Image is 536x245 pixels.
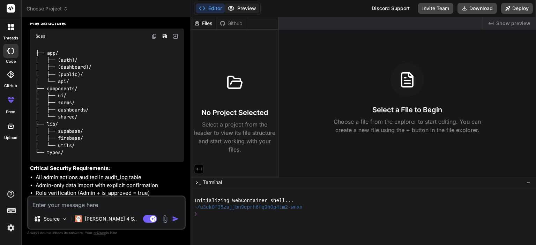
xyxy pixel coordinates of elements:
img: Claude 4 Sonnet [75,215,82,222]
div: Files [191,20,217,27]
button: Download [457,3,497,14]
p: Choose a file from the explorer to start editing. You can create a new file using the + button in... [329,117,485,134]
img: settings [5,222,17,234]
label: Upload [4,135,17,141]
span: >_ [195,179,201,186]
span: − [527,179,530,186]
li: Admin-only data import with explicit confirmation [36,182,184,190]
label: prem [6,109,15,115]
label: threads [3,35,18,41]
label: GitHub [4,83,17,89]
h3: Select a File to Begin [372,105,442,115]
img: attachment [161,215,169,223]
button: Preview [225,3,259,13]
button: Editor [196,3,225,13]
code: ├── app/ │ ├── (auth)/ │ ├── (dashboard)/ │ ├── (public)/ │ └── api/ ├── components/ │ ├── ui/ │ ... [36,49,91,156]
img: icon [172,215,179,222]
button: − [525,177,532,188]
p: Always double-check its answers. Your in Bind [27,230,186,236]
div: Github [217,20,246,27]
span: Choose Project [27,5,68,12]
strong: Critical Security Requirements: [30,165,110,171]
li: All admin actions audited in audit_log table [36,174,184,182]
p: Select a project from the header to view its file structure and start working with your files. [194,120,275,154]
span: privacy [94,231,106,235]
p: Source [44,215,60,222]
img: Pick Models [62,216,68,222]
button: Save file [160,31,170,41]
span: ~/u3uk0f35zsjjbn9cprh6fq9h0p4tm2-wnxx [194,204,303,211]
li: Role verification (Admin + is_approved = true) [36,189,184,197]
span: Show preview [496,20,530,27]
div: Discord Support [367,3,414,14]
span: ❯ [194,211,198,217]
span: Terminal [203,179,222,186]
img: Open in Browser [172,33,179,39]
button: Invite Team [418,3,453,14]
strong: File Structure: [30,20,67,26]
span: Initializing WebContainer shell... [194,198,293,204]
h3: No Project Selected [201,108,268,117]
label: code [6,59,16,64]
img: copy [151,33,157,39]
span: Scss [36,33,45,39]
button: Deploy [501,3,533,14]
p: [PERSON_NAME] 4 S.. [85,215,137,222]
